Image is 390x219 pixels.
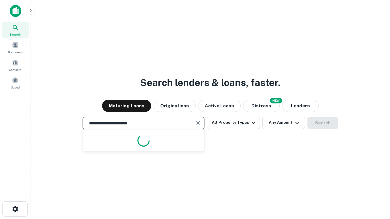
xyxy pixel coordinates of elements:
button: Any Amount [262,117,305,129]
span: Borrowers [8,50,23,54]
button: Active Loans [198,100,241,112]
button: Clear [194,119,202,127]
button: Maturing Loans [102,100,151,112]
a: Contacts [2,57,29,73]
span: Contacts [9,67,21,72]
a: Borrowers [2,39,29,56]
span: Saved [11,85,20,90]
button: All Property Types [207,117,260,129]
button: Lenders [282,100,319,112]
div: NEW [270,98,282,103]
button: Originations [154,100,196,112]
button: Search distressed loans with lien and other non-mortgage details. [243,100,280,112]
h3: Search lenders & loans, faster. [140,75,280,90]
img: capitalize-icon.png [10,5,21,17]
span: Search [10,32,21,37]
a: Saved [2,75,29,91]
iframe: Chat Widget [360,151,390,180]
a: Search [2,22,29,38]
